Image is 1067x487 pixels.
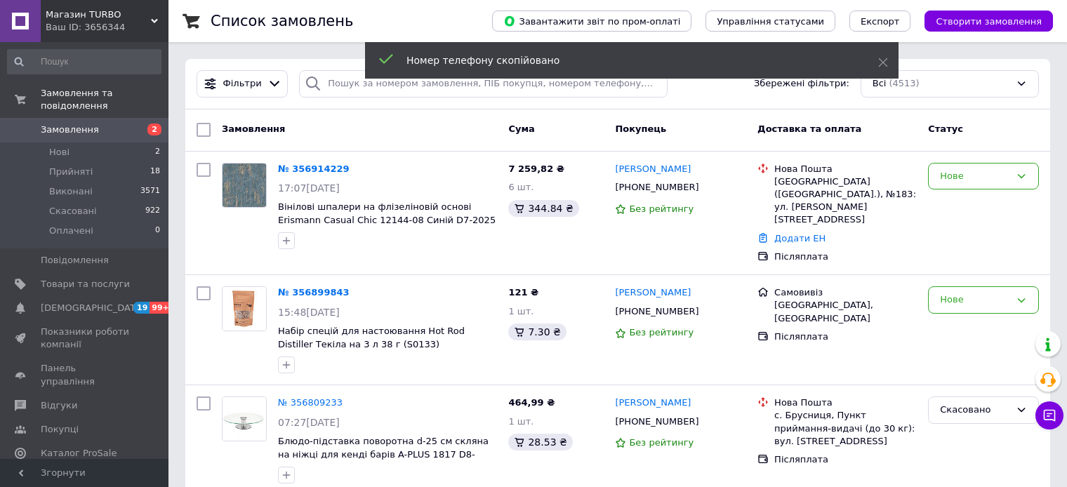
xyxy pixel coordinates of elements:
span: 464,99 ₴ [508,397,555,408]
span: Повідомлення [41,254,109,267]
span: 19 [133,302,150,314]
div: Ваш ID: 3656344 [46,21,168,34]
span: 18 [150,166,160,178]
span: Оплачені [49,225,93,237]
span: Покупець [615,124,666,134]
a: № 356809233 [278,397,343,408]
div: Нове [940,293,1010,307]
span: Товари та послуги [41,278,130,291]
div: Післяплата [774,453,917,466]
div: Нове [940,169,1010,184]
input: Пошук [7,49,161,74]
span: Створити замовлення [936,16,1042,27]
a: Фото товару [222,163,267,208]
span: 17:07[DATE] [278,182,340,194]
div: [PHONE_NUMBER] [612,302,701,321]
span: Збережені фільтри: [754,77,849,91]
span: Фільтри [223,77,262,91]
span: 922 [145,205,160,218]
a: № 356914229 [278,164,350,174]
button: Експорт [849,11,911,32]
span: 6 шт. [508,182,533,192]
div: Післяплата [774,251,917,263]
span: 121 ₴ [508,287,538,298]
span: 2 [155,146,160,159]
span: 1 шт. [508,416,533,427]
span: 7 259,82 ₴ [508,164,564,174]
span: Панель управління [41,362,130,387]
span: 0 [155,225,160,237]
span: Показники роботи компанії [41,326,130,351]
span: [DEMOGRAPHIC_DATA] [41,302,145,314]
span: 99+ [150,302,173,314]
span: Замовлення [222,124,285,134]
span: (4513) [889,78,919,88]
span: Магазин TURBO [46,8,151,21]
a: Додати ЕН [774,233,826,243]
span: 2 [147,124,161,135]
div: 7.30 ₴ [508,323,566,340]
div: [GEOGRAPHIC_DATA], [GEOGRAPHIC_DATA] [774,299,917,324]
div: [PHONE_NUMBER] [612,178,701,196]
span: Каталог ProSale [41,447,117,460]
a: Фото товару [222,396,267,441]
img: Фото товару [223,287,266,331]
img: Фото товару [223,397,266,441]
span: Cума [508,124,534,134]
button: Завантажити звіт по пром-оплаті [492,11,691,32]
a: [PERSON_NAME] [615,396,691,410]
div: Скасовано [940,403,1010,418]
a: [PERSON_NAME] [615,286,691,300]
a: [PERSON_NAME] [615,163,691,176]
button: Управління статусами [705,11,835,32]
span: Замовлення та повідомлення [41,87,168,112]
span: Виконані [49,185,93,198]
span: Без рейтингу [629,437,694,448]
div: 344.84 ₴ [508,200,578,217]
button: Чат з покупцем [1035,401,1063,429]
span: Управління статусами [717,16,824,27]
span: 07:27[DATE] [278,417,340,428]
span: Покупці [41,423,79,436]
span: Без рейтингу [629,327,694,338]
span: 1 шт. [508,306,533,316]
input: Пошук за номером замовлення, ПІБ покупця, номером телефону, Email, номером накладної [299,70,667,98]
a: Створити замовлення [910,15,1053,26]
div: с. Брусниця, Пункт приймання-видачі (до 30 кг): вул. [STREET_ADDRESS] [774,409,917,448]
span: Доставка та оплата [757,124,861,134]
span: Всі [873,77,887,91]
span: Скасовані [49,205,97,218]
span: Експорт [861,16,900,27]
div: Післяплата [774,331,917,343]
span: 15:48[DATE] [278,307,340,318]
div: Номер телефону скопійовано [406,53,843,67]
a: Блюдо-підставка поворотна d-25 см скляна на ніжці для кенді барів A-PLUS 1817 D8-2025 [278,436,489,472]
span: Статус [928,124,963,134]
div: 28.53 ₴ [508,434,572,451]
div: [PHONE_NUMBER] [612,413,701,431]
img: Фото товару [223,164,266,207]
span: Прийняті [49,166,93,178]
div: Нова Пошта [774,163,917,175]
div: [GEOGRAPHIC_DATA] ([GEOGRAPHIC_DATA].), №183: ул. [PERSON_NAME][STREET_ADDRESS] [774,175,917,227]
span: 3571 [140,185,160,198]
div: Нова Пошта [774,396,917,409]
a: Вінілові шпалери на флізеліновій основі Erismann Casual Chic 12144-08 Синій D7-2025 [278,201,496,225]
span: Завантажити звіт по пром-оплаті [503,15,680,27]
span: Замовлення [41,124,99,136]
h1: Список замовлень [211,13,353,29]
span: Нові [49,146,69,159]
span: Без рейтингу [629,204,694,214]
span: Відгуки [41,399,77,412]
div: Самовивіз [774,286,917,299]
a: Фото товару [222,286,267,331]
a: Набір спецій для настоювання Hot Rod Distiller Текіла на 3 л 38 г (S0133) [278,326,465,349]
a: № 356899843 [278,287,350,298]
button: Створити замовлення [924,11,1053,32]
